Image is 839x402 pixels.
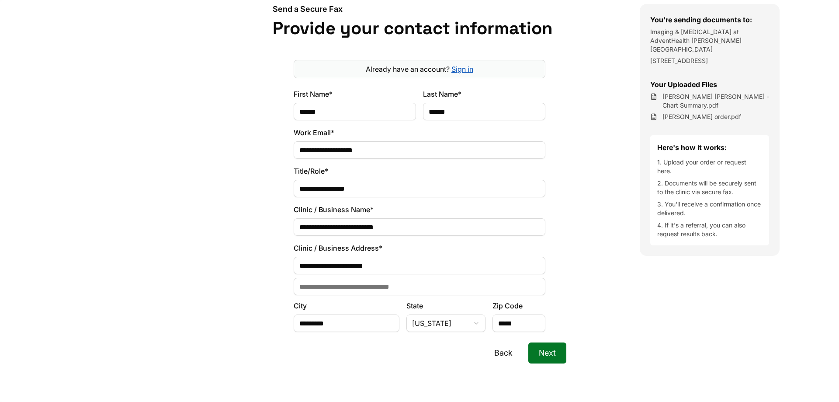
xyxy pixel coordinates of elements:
[294,243,545,253] label: Clinic / Business Address*
[657,221,762,238] li: 4. If it's a referral, you can also request results back.
[650,28,769,54] p: Imaging & [MEDICAL_DATA] at AdventHealth [PERSON_NAME][GEOGRAPHIC_DATA]
[662,92,769,110] span: Mcnally Damore, Jodie - Chart Summary.pdf
[528,343,566,364] button: Next
[650,79,769,90] h3: Your Uploaded Files
[273,18,566,39] h1: Provide your contact information
[484,343,523,364] button: Back
[657,200,762,217] li: 3. You'll receive a confirmation once delivered.
[294,127,545,138] label: Work Email*
[273,4,566,14] h2: Send a Secure Fax
[657,158,762,175] li: 1. Upload your order or request here.
[294,301,399,311] label: City
[423,89,545,99] label: Last Name*
[657,142,762,153] h4: Here's how it works:
[451,65,473,73] a: Sign in
[298,64,541,74] p: Already have an account?
[294,166,545,176] label: Title/Role*
[662,112,741,121] span: mcnallyimaging order.pdf
[657,179,762,196] li: 2. Documents will be securely sent to the clinic via secure fax.
[294,89,416,99] label: First Name*
[650,56,769,65] p: [STREET_ADDRESS]
[294,204,545,215] label: Clinic / Business Name*
[406,301,485,311] label: State
[650,14,769,25] h3: You're sending documents to:
[492,301,545,311] label: Zip Code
